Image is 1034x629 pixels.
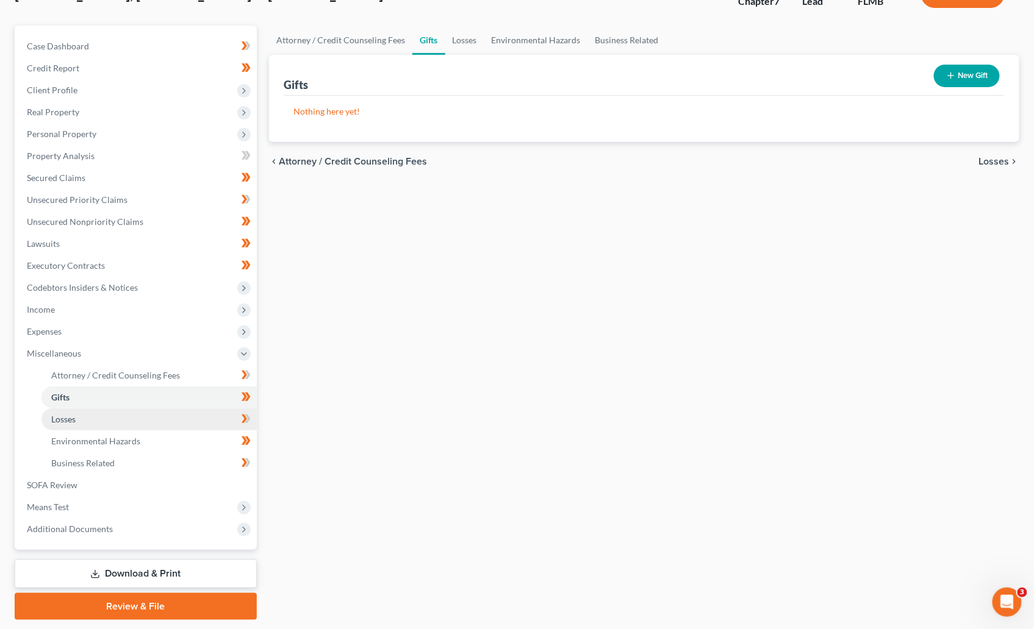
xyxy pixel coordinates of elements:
button: Losses chevron_right [979,157,1019,166]
span: Business Related [51,458,115,468]
span: Losses [979,157,1010,166]
span: Personal Property [27,129,96,139]
span: Credit Report [27,63,79,73]
span: SOFA Review [27,480,77,490]
a: Business Related [588,26,666,55]
a: Attorney / Credit Counseling Fees [41,364,257,386]
span: Unsecured Nonpriority Claims [27,216,143,227]
button: New Gift [934,65,1000,87]
span: Unsecured Priority Claims [27,194,127,205]
span: Real Property [27,107,79,117]
span: Gifts [51,392,70,402]
span: Losses [51,414,76,424]
span: Means Test [27,502,69,512]
span: Attorney / Credit Counseling Fees [51,370,180,380]
span: 3 [1018,588,1027,597]
span: Lawsuits [27,238,60,249]
a: Unsecured Nonpriority Claims [17,211,257,233]
a: Download & Print [15,560,257,588]
a: Gifts [41,386,257,408]
a: Case Dashboard [17,35,257,57]
a: Losses [445,26,484,55]
span: Secured Claims [27,172,85,183]
button: chevron_left Attorney / Credit Counseling Fees [269,157,427,166]
a: SOFA Review [17,474,257,496]
span: Property Analysis [27,151,95,161]
span: Additional Documents [27,524,113,534]
a: Business Related [41,452,257,474]
span: Environmental Hazards [51,436,140,446]
span: Case Dashboard [27,41,89,51]
a: Review & File [15,593,257,620]
iframe: Intercom live chat [993,588,1022,617]
div: Gifts [284,77,308,92]
a: Credit Report [17,57,257,79]
a: Secured Claims [17,167,257,189]
a: Property Analysis [17,145,257,167]
span: Attorney / Credit Counseling Fees [279,157,427,166]
i: chevron_left [269,157,279,166]
span: Expenses [27,326,62,336]
span: Client Profile [27,85,77,95]
a: Environmental Hazards [41,430,257,452]
a: Lawsuits [17,233,257,255]
a: Losses [41,408,257,430]
p: Nothing here yet! [293,105,995,118]
span: Executory Contracts [27,260,105,271]
span: Income [27,304,55,314]
a: Gifts [412,26,445,55]
a: Environmental Hazards [484,26,588,55]
span: Codebtors Insiders & Notices [27,282,138,293]
i: chevron_right [1010,157,1019,166]
a: Attorney / Credit Counseling Fees [269,26,412,55]
span: Miscellaneous [27,348,81,358]
a: Unsecured Priority Claims [17,189,257,211]
a: Executory Contracts [17,255,257,277]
